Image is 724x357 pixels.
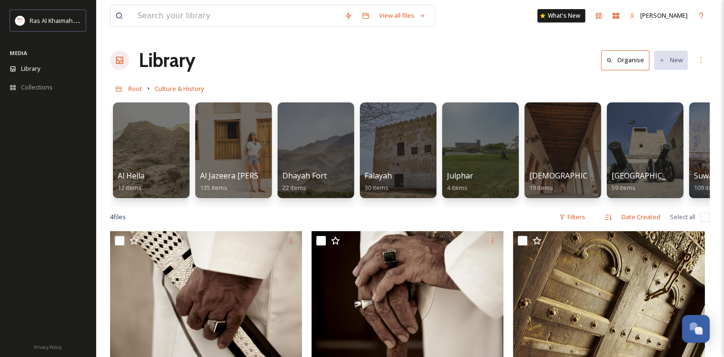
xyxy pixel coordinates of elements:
span: Culture & History [155,84,204,93]
span: Falayah [365,170,392,181]
a: Falayah30 items [365,171,392,192]
a: Library [139,46,195,75]
a: Dhayah Fort22 items [282,171,327,192]
img: Logo_RAKTDA_RGB-01.png [15,16,25,25]
span: 4 file s [110,212,126,222]
span: 59 items [612,183,635,192]
span: 4 items [447,183,468,192]
button: Organise [601,50,649,70]
span: Privacy Policy [34,344,62,350]
span: Root [128,84,142,93]
span: Dhayah Fort [282,170,327,181]
span: 30 items [365,183,389,192]
span: Library [21,64,40,73]
span: 109 items [694,183,721,192]
span: 135 items [200,183,227,192]
span: 12 items [118,183,142,192]
div: Date Created [617,208,665,226]
a: [PERSON_NAME] [624,6,692,25]
a: Privacy Policy [34,341,62,352]
span: MEDIA [10,49,27,56]
a: Julphar4 items [447,171,473,192]
span: Al Jazeera [PERSON_NAME] [200,170,299,181]
a: Root [128,83,142,94]
span: [PERSON_NAME] [640,11,688,20]
span: Al Hella [118,170,145,181]
span: [GEOGRAPHIC_DATA] [612,170,689,181]
input: Search your library [133,5,340,26]
div: Filters [554,208,590,226]
a: [GEOGRAPHIC_DATA]59 items [612,171,689,192]
a: Al Jazeera [PERSON_NAME]135 items [200,171,299,192]
span: 22 items [282,183,306,192]
span: Ras Al Khaimah Tourism Development Authority [30,16,165,25]
button: New [654,51,688,69]
button: Open Chat [682,315,710,343]
span: Julphar [447,170,473,181]
span: 19 items [529,183,553,192]
span: Collections [21,83,53,92]
span: Select all [670,212,695,222]
a: Culture & History [155,83,204,94]
a: View all files [374,6,430,25]
a: What's New [537,9,585,22]
a: Al Hella12 items [118,171,145,192]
